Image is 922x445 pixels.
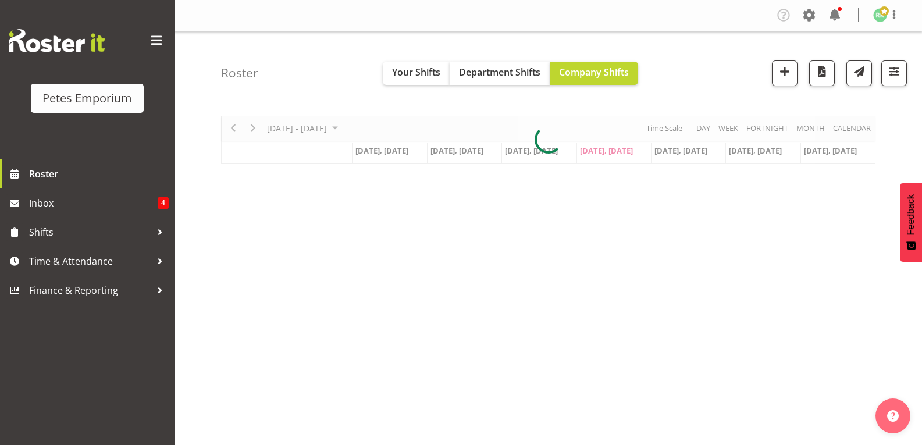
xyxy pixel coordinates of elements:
span: Feedback [906,194,916,235]
span: Department Shifts [459,66,540,79]
img: ruth-robertson-taylor722.jpg [873,8,887,22]
button: Filter Shifts [881,60,907,86]
img: Rosterit website logo [9,29,105,52]
div: Petes Emporium [42,90,132,107]
button: Company Shifts [550,62,638,85]
span: Shifts [29,223,151,241]
span: Your Shifts [392,66,440,79]
button: Download a PDF of the roster according to the set date range. [809,60,835,86]
button: Your Shifts [383,62,450,85]
span: Finance & Reporting [29,282,151,299]
button: Add a new shift [772,60,798,86]
span: Time & Attendance [29,252,151,270]
h4: Roster [221,66,258,80]
button: Send a list of all shifts for the selected filtered period to all rostered employees. [846,60,872,86]
span: Roster [29,165,169,183]
button: Department Shifts [450,62,550,85]
span: Company Shifts [559,66,629,79]
button: Feedback - Show survey [900,183,922,262]
span: 4 [158,197,169,209]
img: help-xxl-2.png [887,410,899,422]
span: Inbox [29,194,158,212]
